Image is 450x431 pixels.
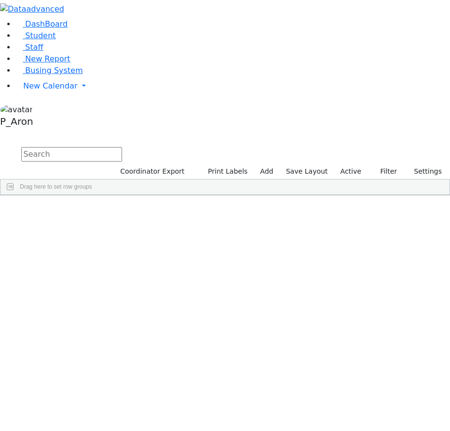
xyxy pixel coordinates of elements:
[25,54,70,63] span: New Report
[16,31,56,40] a: Student
[114,164,189,179] button: Coordinator Export
[16,66,83,75] a: Busing System
[368,164,402,179] button: Filter
[256,164,278,179] a: Add
[25,66,83,75] span: Busing System
[25,19,68,29] span: DashBoard
[23,81,78,90] span: New Calendar
[21,147,122,162] input: Search
[16,43,43,52] a: Staff
[20,183,92,190] span: Drag here to set row groups
[25,43,43,52] span: Staff
[16,76,450,96] a: New Calendar
[25,31,56,40] span: Student
[197,164,252,179] button: Print Labels
[16,54,70,63] a: New Report
[336,164,366,179] label: Active
[16,19,68,29] a: DashBoard
[402,164,446,179] button: Settings
[281,164,332,179] button: Save Layout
